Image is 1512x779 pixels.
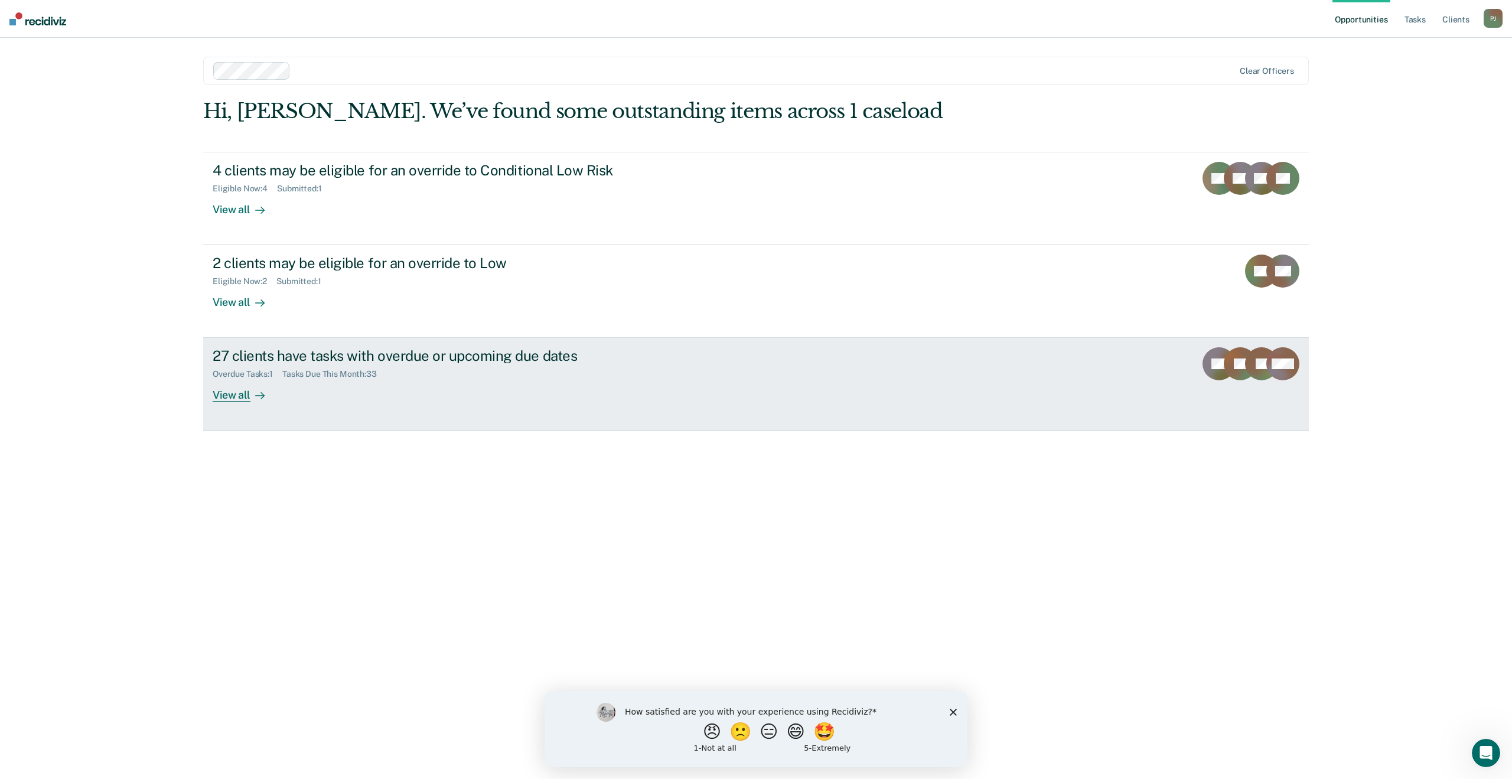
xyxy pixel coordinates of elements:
div: View all [213,379,279,402]
div: Tasks Due This Month : 33 [282,369,386,379]
div: 4 clients may be eligible for an override to Conditional Low Risk [213,162,627,179]
div: View all [213,286,279,309]
div: Hi, [PERSON_NAME]. We’ve found some outstanding items across 1 caseload [203,99,1088,123]
button: PJ [1484,9,1503,28]
div: Eligible Now : 4 [213,184,277,194]
a: 2 clients may be eligible for an override to LowEligible Now:2Submitted:1View all [203,245,1309,338]
div: Clear officers [1240,66,1294,76]
a: 4 clients may be eligible for an override to Conditional Low RiskEligible Now:4Submitted:1View all [203,152,1309,245]
div: Submitted : 1 [276,276,331,286]
div: View all [213,193,279,216]
iframe: Survey by Kim from Recidiviz [545,691,967,767]
img: Recidiviz [9,12,66,25]
iframe: Intercom live chat [1472,739,1500,767]
a: 27 clients have tasks with overdue or upcoming due datesOverdue Tasks:1Tasks Due This Month:33Vie... [203,338,1309,431]
div: Overdue Tasks : 1 [213,369,282,379]
div: Submitted : 1 [277,184,331,194]
div: 27 clients have tasks with overdue or upcoming due dates [213,347,627,364]
div: P J [1484,9,1503,28]
div: Eligible Now : 2 [213,276,276,286]
div: 2 clients may be eligible for an override to Low [213,255,627,272]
